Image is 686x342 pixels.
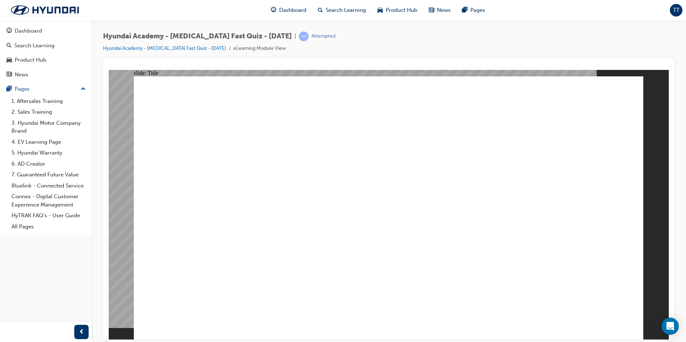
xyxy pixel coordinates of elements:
[318,6,323,15] span: search-icon
[6,28,12,34] span: guage-icon
[437,6,451,14] span: News
[386,6,417,14] span: Product Hub
[429,6,434,15] span: news-icon
[3,82,89,96] button: Pages
[81,85,86,94] span: up-icon
[470,6,485,14] span: Pages
[9,96,89,107] a: 1. Aftersales Training
[9,147,89,158] a: 5. Hyundai Warranty
[6,86,12,92] span: pages-icon
[3,39,89,52] a: Search Learning
[3,53,89,67] a: Product Hub
[4,3,86,18] img: Trak
[9,191,89,210] a: Connex - Digital Customer Experience Management
[377,6,383,15] span: car-icon
[6,43,11,49] span: search-icon
[662,318,679,335] div: Open Intercom Messenger
[14,42,55,50] div: Search Learning
[103,45,226,51] a: Hyundai Academy - [MEDICAL_DATA] Fast Quiz - [DATE]
[3,68,89,81] a: News
[15,27,42,35] div: Dashboard
[9,210,89,221] a: HyTRAK FAQ's - User Guide
[312,3,372,18] a: search-iconSearch Learning
[15,71,28,79] div: News
[9,169,89,180] a: 7. Guaranteed Future Value
[372,3,423,18] a: car-iconProduct Hub
[6,72,12,78] span: news-icon
[3,23,89,82] button: DashboardSearch LearningProduct HubNews
[9,180,89,191] a: Bluelink - Connected Service
[6,57,12,63] span: car-icon
[326,6,366,14] span: Search Learning
[103,32,292,41] span: Hyundai Academy - [MEDICAL_DATA] Fast Quiz - [DATE]
[673,6,680,14] span: TT
[462,6,467,15] span: pages-icon
[3,24,89,38] a: Dashboard
[265,3,312,18] a: guage-iconDashboard
[295,32,296,41] span: |
[9,106,89,118] a: 2. Sales Training
[9,158,89,170] a: 6. AD Creator
[9,137,89,148] a: 4. EV Learning Page
[423,3,456,18] a: news-iconNews
[9,221,89,232] a: All Pages
[233,44,286,53] li: eLearning Module View
[15,56,46,64] div: Product Hub
[456,3,491,18] a: pages-iconPages
[9,118,89,137] a: 3. Hyundai Motor Company Brand
[311,33,335,40] div: Attempted
[15,85,29,93] div: Pages
[670,4,682,16] button: TT
[79,328,84,337] span: prev-icon
[279,6,306,14] span: Dashboard
[271,6,276,15] span: guage-icon
[299,32,309,41] span: learningRecordVerb_ATTEMPT-icon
